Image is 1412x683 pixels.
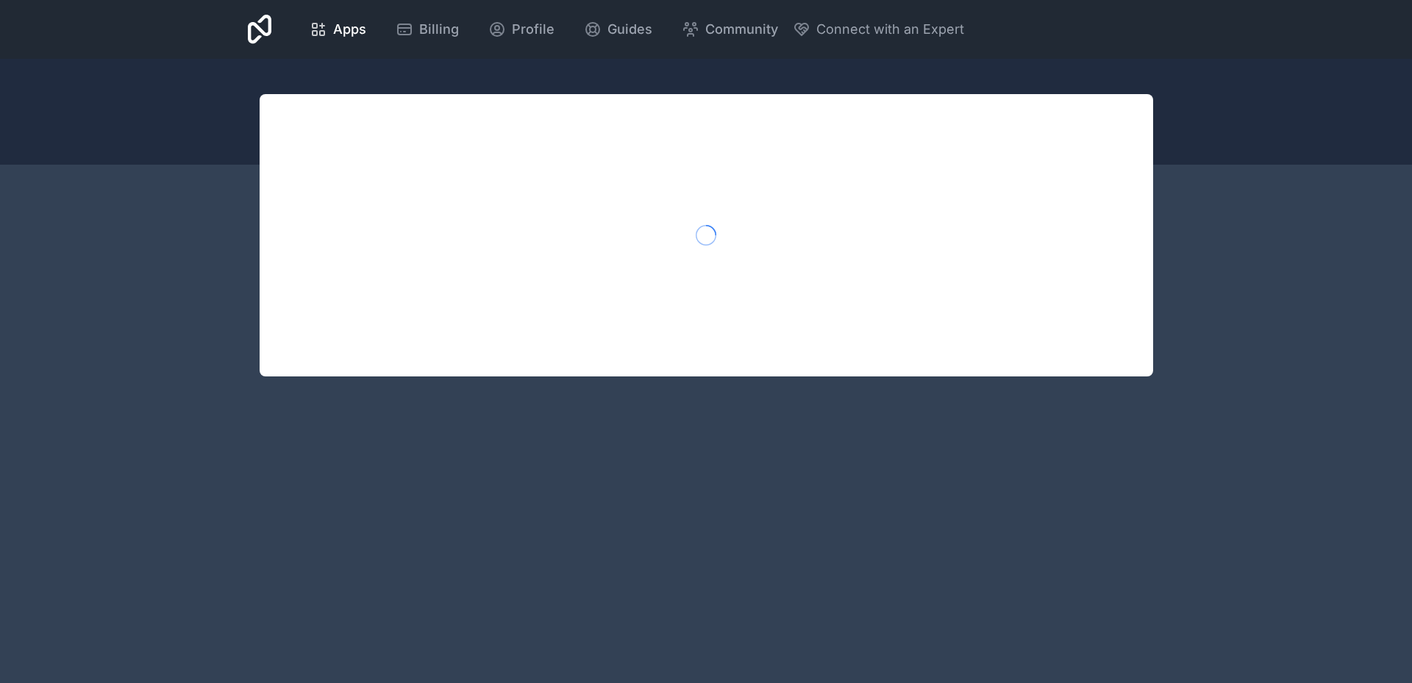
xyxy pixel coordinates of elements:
span: Profile [512,19,555,40]
span: Connect with an Expert [816,19,964,40]
a: Apps [298,13,378,46]
span: Apps [333,19,366,40]
button: Connect with an Expert [793,19,964,40]
span: Guides [607,19,652,40]
a: Billing [384,13,471,46]
span: Community [705,19,778,40]
a: Guides [572,13,664,46]
a: Profile [477,13,566,46]
a: Community [670,13,790,46]
span: Billing [419,19,459,40]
